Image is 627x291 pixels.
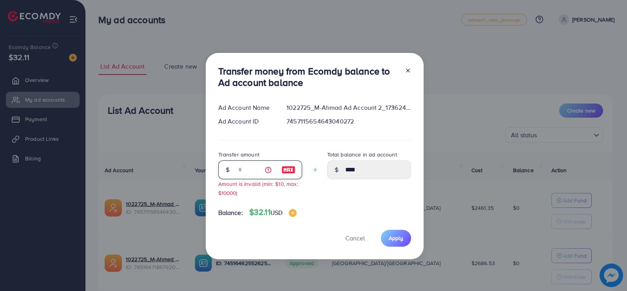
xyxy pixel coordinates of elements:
[218,180,298,196] small: Amount is invalid (min: $10, max: $10000)
[335,230,375,247] button: Cancel
[280,117,417,126] div: 7457115654643040272
[218,208,243,217] span: Balance:
[345,234,365,242] span: Cancel
[212,117,281,126] div: Ad Account ID
[249,207,297,217] h4: $32.11
[327,151,397,158] label: Total balance in ad account
[270,208,283,217] span: USD
[212,103,281,112] div: Ad Account Name
[289,209,297,217] img: image
[389,234,403,242] span: Apply
[218,65,399,88] h3: Transfer money from Ecomdy balance to Ad account balance
[281,165,295,175] img: image
[381,230,411,247] button: Apply
[280,103,417,112] div: 1022725_M-Ahmad Ad Account 2_1736245040763
[218,151,259,158] label: Transfer amount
